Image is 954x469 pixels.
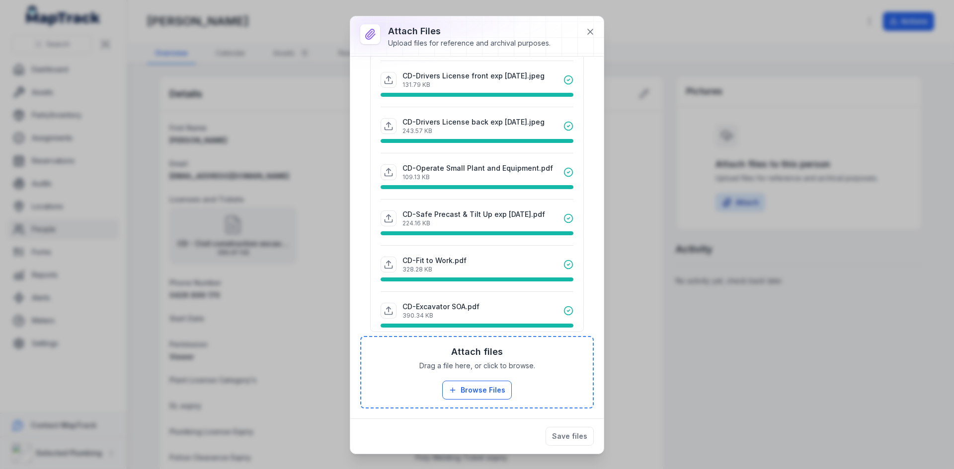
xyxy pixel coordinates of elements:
[402,173,553,181] p: 109.13 KB
[402,117,545,127] p: CD-Drivers License back exp [DATE].jpeg
[402,312,479,320] p: 390.34 KB
[402,256,467,266] p: CD-Fit to Work.pdf
[402,219,545,227] p: 224.16 KB
[402,209,545,219] p: CD-Safe Precast & Tilt Up exp [DATE].pdf
[402,266,467,273] p: 328.28 KB
[402,302,479,312] p: CD-Excavator SOA.pdf
[419,361,535,371] span: Drag a file here, or click to browse.
[402,127,545,135] p: 243.57 KB
[402,71,545,81] p: CD-Drivers License front exp [DATE].jpeg
[546,427,594,446] button: Save files
[388,24,551,38] h3: Attach Files
[388,38,551,48] div: Upload files for reference and archival purposes.
[451,345,503,359] h3: Attach files
[402,81,545,89] p: 131.79 KB
[442,381,512,400] button: Browse Files
[402,163,553,173] p: CD-Operate Small Plant and Equipment.pdf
